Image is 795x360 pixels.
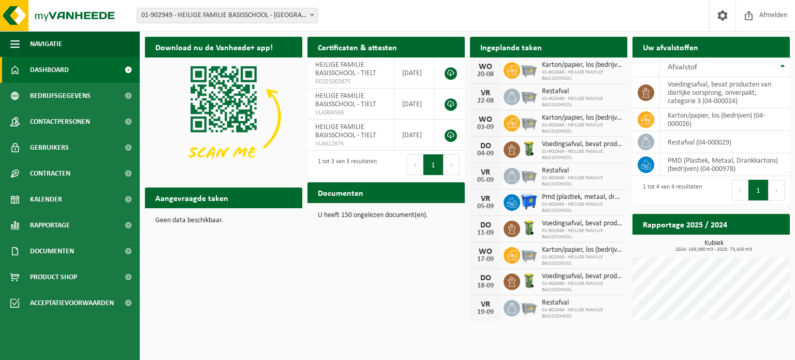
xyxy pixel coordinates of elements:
div: WO [475,248,496,256]
div: 04-09 [475,150,496,157]
span: Pmd (plastiek, metaal, drankkartons) (bedrijven) [542,193,622,201]
div: 1 tot 3 van 3 resultaten [313,153,377,176]
span: 2024: 149,060 m3 - 2025: 73,420 m3 [638,247,790,252]
p: Geen data beschikbaar. [155,217,292,224]
span: Voedingsafval, bevat producten van dierlijke oorsprong, onverpakt, categorie 3 [542,140,622,149]
img: WB-1100-HPE-BE-01 [520,193,538,210]
span: Karton/papier, los (bedrijven) [542,61,622,69]
h2: Certificaten & attesten [307,37,407,57]
div: VR [475,195,496,203]
span: 01-902949 - HEILIGE FAMILIE BASISSCHOOL [542,122,622,135]
td: [DATE] [394,89,434,120]
span: Bedrijfsgegevens [30,83,91,109]
button: Previous [732,180,748,200]
span: 01-902949 - HEILIGE FAMILIE BASISSCHOOL - TIELT [137,8,318,23]
img: WB-2500-GAL-GY-01 [520,113,538,131]
button: Next [769,180,785,200]
button: Previous [407,154,423,175]
span: 01-902949 - HEILIGE FAMILIE BASISSCHOOL [542,228,622,240]
img: WB-2500-GAL-GY-01 [520,166,538,184]
span: VLA904569 [315,109,386,117]
button: 1 [423,154,444,175]
span: Contracten [30,161,70,186]
td: [DATE] [394,120,434,151]
span: 01-902949 - HEILIGE FAMILIE BASISSCHOOL [542,69,622,82]
span: 01-902949 - HEILIGE FAMILIE BASISSCHOOL [542,201,622,214]
div: 18-09 [475,282,496,290]
td: voedingsafval, bevat producten van dierlijke oorsprong, onverpakt, categorie 3 (04-000024) [660,77,790,108]
img: WB-2500-GAL-GY-01 [520,61,538,78]
img: WB-0140-HPE-GN-50 [520,140,538,157]
span: VLA612876 [315,140,386,148]
button: 1 [748,180,769,200]
span: Acceptatievoorwaarden [30,290,114,316]
span: Voedingsafval, bevat producten van dierlijke oorsprong, onverpakt, categorie 3 [542,272,622,281]
td: restafval (04-000029) [660,131,790,153]
span: 01-902949 - HEILIGE FAMILIE BASISSCHOOL [542,149,622,161]
span: Restafval [542,88,622,96]
h2: Download nu de Vanheede+ app! [145,37,283,57]
span: HEILIGE FAMILIE BASISSCHOOL - TIELT [315,61,376,77]
a: Bekijk rapportage [713,234,789,255]
div: 1 tot 4 van 4 resultaten [638,179,702,201]
div: VR [475,300,496,309]
div: 20-08 [475,71,496,78]
span: Restafval [542,299,622,307]
span: Karton/papier, los (bedrijven) [542,114,622,122]
span: 01-902949 - HEILIGE FAMILIE BASISSCHOOL [542,254,622,267]
p: U heeft 150 ongelezen document(en). [318,212,454,219]
img: WB-2500-GAL-GY-01 [520,298,538,316]
span: Contactpersonen [30,109,90,135]
img: WB-2500-GAL-GY-01 [520,246,538,263]
h2: Uw afvalstoffen [632,37,709,57]
div: 03-09 [475,124,496,131]
span: Dashboard [30,57,69,83]
div: DO [475,142,496,150]
div: VR [475,89,496,97]
span: HEILIGE FAMILIE BASISSCHOOL - TIELT [315,92,376,108]
span: Product Shop [30,264,77,290]
span: 01-902949 - HEILIGE FAMILIE BASISSCHOOL [542,96,622,108]
div: 17-09 [475,256,496,263]
td: karton/papier, los (bedrijven) (04-000026) [660,108,790,131]
span: Voedingsafval, bevat producten van dierlijke oorsprong, onverpakt, categorie 3 [542,220,622,228]
img: WB-0140-HPE-GN-50 [520,272,538,290]
div: 11-09 [475,229,496,237]
h3: Kubiek [638,240,790,252]
div: 22-08 [475,97,496,105]
td: [DATE] [394,57,434,89]
span: Karton/papier, los (bedrijven) [542,246,622,254]
div: 05-09 [475,177,496,184]
div: 19-09 [475,309,496,316]
span: Gebruikers [30,135,69,161]
div: WO [475,116,496,124]
button: Next [444,154,460,175]
div: WO [475,63,496,71]
span: HEILIGE FAMILIE BASISSCHOOL - TIELT [315,123,376,139]
h2: Rapportage 2025 / 2024 [632,214,738,234]
span: 01-902949 - HEILIGE FAMILIE BASISSCHOOL [542,281,622,293]
span: 01-902949 - HEILIGE FAMILIE BASISSCHOOL [542,307,622,320]
span: 01-902949 - HEILIGE FAMILIE BASISSCHOOL [542,175,622,188]
span: 01-902949 - HEILIGE FAMILIE BASISSCHOOL - TIELT [137,8,317,23]
h2: Ingeplande taken [470,37,552,57]
div: DO [475,274,496,282]
div: DO [475,221,496,229]
span: Documenten [30,238,74,264]
span: Navigatie [30,31,62,57]
span: Kalender [30,186,62,212]
span: Afvalstof [668,63,697,71]
img: WB-2500-GAL-GY-01 [520,87,538,105]
img: Download de VHEPlus App [145,57,302,176]
td: PMD (Plastiek, Metaal, Drankkartons) (bedrijven) (04-000978) [660,153,790,176]
span: Restafval [542,167,622,175]
div: VR [475,168,496,177]
span: RED25002875 [315,78,386,86]
h2: Documenten [307,182,374,203]
div: 05-09 [475,203,496,210]
h2: Aangevraagde taken [145,188,239,208]
img: WB-0140-HPE-GN-50 [520,219,538,237]
span: Rapportage [30,212,70,238]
